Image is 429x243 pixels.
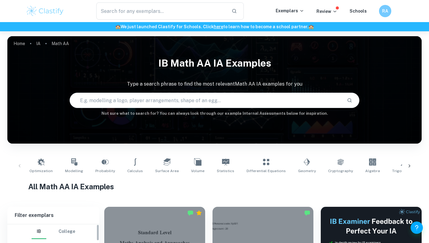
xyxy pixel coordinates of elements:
[365,168,380,174] span: Algebra
[304,210,310,216] img: Marked
[7,80,422,88] p: Type a search phrase to find the most relevant Math AA IA examples for you
[392,168,417,174] span: Trigonometry
[28,181,401,192] h1: All Math AA IA Examples
[59,224,75,239] button: College
[298,168,316,174] span: Geometry
[7,110,422,117] h6: Not sure what to search for? You can always look through our example Internal Assessments below f...
[52,40,69,47] p: Math AA
[214,24,223,29] a: here
[316,8,337,15] p: Review
[196,210,202,216] div: Premium
[26,5,65,17] img: Clastify logo
[7,53,422,73] h1: IB Math AA IA examples
[36,39,40,48] a: IA
[115,24,121,29] span: 🏫
[350,9,367,13] a: Schools
[96,2,227,20] input: Search for any exemplars...
[276,7,304,14] p: Exemplars
[379,5,391,17] button: RA
[381,8,389,14] h6: RA
[308,24,314,29] span: 🏫
[155,168,179,174] span: Surface Area
[127,168,143,174] span: Calculus
[29,168,53,174] span: Optimization
[247,168,286,174] span: Differential Equations
[411,222,423,234] button: Help and Feedback
[328,168,353,174] span: Cryptography
[191,168,205,174] span: Volume
[187,210,193,216] img: Marked
[13,39,25,48] a: Home
[32,224,75,239] div: Filter type choice
[1,23,428,30] h6: We just launched Clastify for Schools. Click to learn how to become a school partner.
[344,95,355,106] button: Search
[70,92,342,109] input: E.g. modelling a logo, player arrangements, shape of an egg...
[95,168,115,174] span: Probability
[65,168,83,174] span: Modelling
[32,224,46,239] button: IB
[7,207,99,224] h6: Filter exemplars
[217,168,234,174] span: Statistics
